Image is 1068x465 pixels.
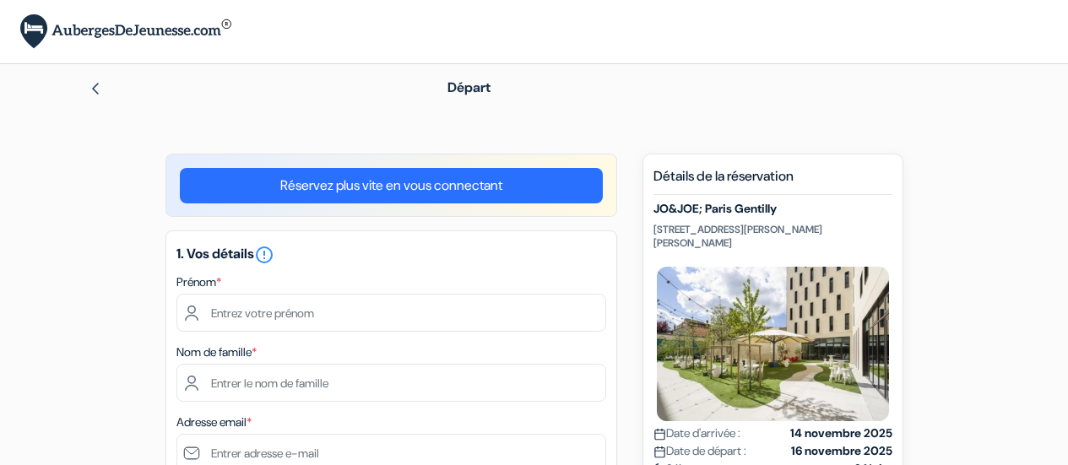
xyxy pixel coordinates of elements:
[176,414,252,431] label: Adresse email
[653,168,892,195] h5: Détails de la réservation
[254,245,274,262] a: error_outline
[20,14,231,49] img: AubergesDeJeunesse.com
[447,78,491,96] span: Départ
[653,223,892,250] p: [STREET_ADDRESS][PERSON_NAME][PERSON_NAME]
[176,273,221,291] label: Prénom
[176,294,606,332] input: Entrez votre prénom
[180,168,603,203] a: Réservez plus vite en vous connectant
[254,245,274,265] i: error_outline
[653,428,666,441] img: calendar.svg
[176,343,257,361] label: Nom de famille
[89,82,102,95] img: left_arrow.svg
[790,424,892,442] strong: 14 novembre 2025
[176,245,606,265] h5: 1. Vos détails
[653,442,746,460] span: Date de départ :
[653,202,892,216] h5: JO&JOE; Paris Gentilly
[653,446,666,458] img: calendar.svg
[176,364,606,402] input: Entrer le nom de famille
[791,442,892,460] strong: 16 novembre 2025
[653,424,740,442] span: Date d'arrivée :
